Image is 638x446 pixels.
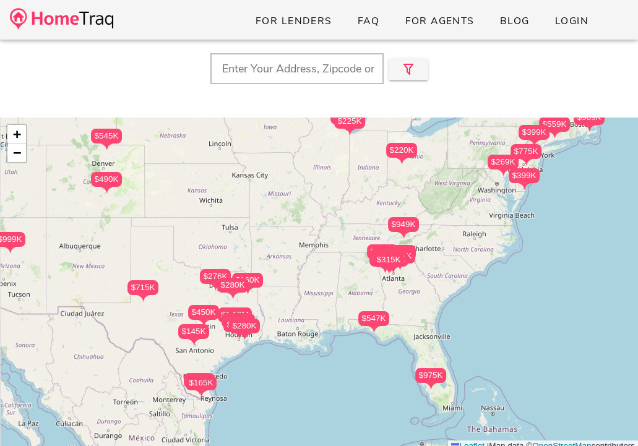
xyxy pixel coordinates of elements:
img: triPin.png [395,158,408,165]
div: $715K [127,280,158,302]
a: Blog [489,10,540,32]
div: $225K [334,114,365,135]
div: $145K [178,324,209,339]
div: $399K [509,168,540,190]
div: $276K [200,269,231,284]
div: $559K [539,117,570,132]
div: $165K [186,375,217,390]
div: $165K [186,375,217,397]
div: $559K [539,117,570,139]
img: triPin.png [188,339,200,346]
div: $280K [217,278,248,293]
div: $545K [91,129,122,144]
span: FAQ [357,14,380,28]
div: $490K [91,172,122,187]
img: triPin.png [343,129,356,135]
div: $567K [367,244,398,259]
span: + [13,126,21,142]
a: For Lenders [245,10,342,32]
div: $145K [184,373,215,388]
div: $329K [222,313,252,328]
div: $230K [224,314,255,335]
img: triPin.png [520,159,533,166]
div: $269K [488,155,519,169]
div: $269K [488,155,519,176]
div: $268K [375,251,406,266]
input: Enter Your Address, Zipcode or City & State [210,53,384,84]
img: triPin.png [528,140,541,147]
div: $975K [415,368,446,390]
span: Login [554,14,588,28]
div: $240K [369,252,400,267]
div: $160K [232,273,263,294]
div: $547K [358,311,389,326]
div: $399K [519,125,550,140]
div: $839K [372,246,403,260]
span: For Lenders [255,14,332,28]
iframe: Chat Widget [576,387,638,446]
div: $350K [385,245,416,260]
div: $329K [222,313,252,335]
img: triPin.png [137,295,150,302]
img: triPin.png [4,247,17,254]
a: Login [545,10,598,32]
img: triPin.png [425,383,438,390]
img: triPin.png [226,293,239,299]
div: $949K [388,217,419,239]
div: $240K [369,252,400,273]
img: desktop-logo.34a1112.png [10,8,113,30]
div: $399K [519,125,550,147]
div: $220K [386,143,417,158]
img: triPin.png [497,169,510,176]
img: triPin.png [518,183,531,190]
div: $450K [188,305,219,327]
div: $220K [386,143,417,165]
div: $839K [372,246,403,267]
div: $399K [509,168,540,183]
img: triPin.png [368,326,381,333]
a: For Agents [394,10,484,32]
div: $280K [229,319,260,340]
img: triPin.png [548,132,561,139]
div: $320K [369,249,400,271]
img: triPin.png [583,125,596,132]
div: $949K [388,217,419,232]
div: $969K [574,110,605,125]
div: $547K [358,311,389,333]
div: $975K [415,368,446,383]
div: $479K [330,109,361,124]
a: Zoom in [7,125,26,144]
span: Blog [499,14,530,28]
a: FAQ [347,10,390,32]
a: Zoom out [7,144,26,162]
div: $567K [367,244,398,266]
div: $775K [511,144,541,166]
div: $419K [223,317,254,332]
div: $1.10M [218,307,252,322]
div: $315K [373,252,404,267]
div: $1.10M [218,307,252,329]
div: $280K [229,319,260,333]
div: $339K [384,249,415,264]
div: $450K [188,305,219,320]
div: $268K [375,251,406,273]
img: triPin.png [195,390,208,397]
div: $225K [334,114,365,129]
img: triPin.png [397,232,410,239]
div: $280K [217,278,248,299]
div: $490K [91,172,122,194]
div: $145K [178,324,209,346]
div: $545K [91,129,122,150]
img: triPin.png [382,267,395,274]
div: $479K [330,109,361,131]
span: − [13,145,21,160]
img: triPin.png [238,333,251,340]
div: $230K [224,314,255,328]
div: $160K [232,273,263,288]
div: $775K [511,144,541,159]
div: $315K [373,252,404,274]
div: $419K [223,317,254,339]
img: triPin.png [197,320,210,327]
div: $145K [184,373,215,395]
